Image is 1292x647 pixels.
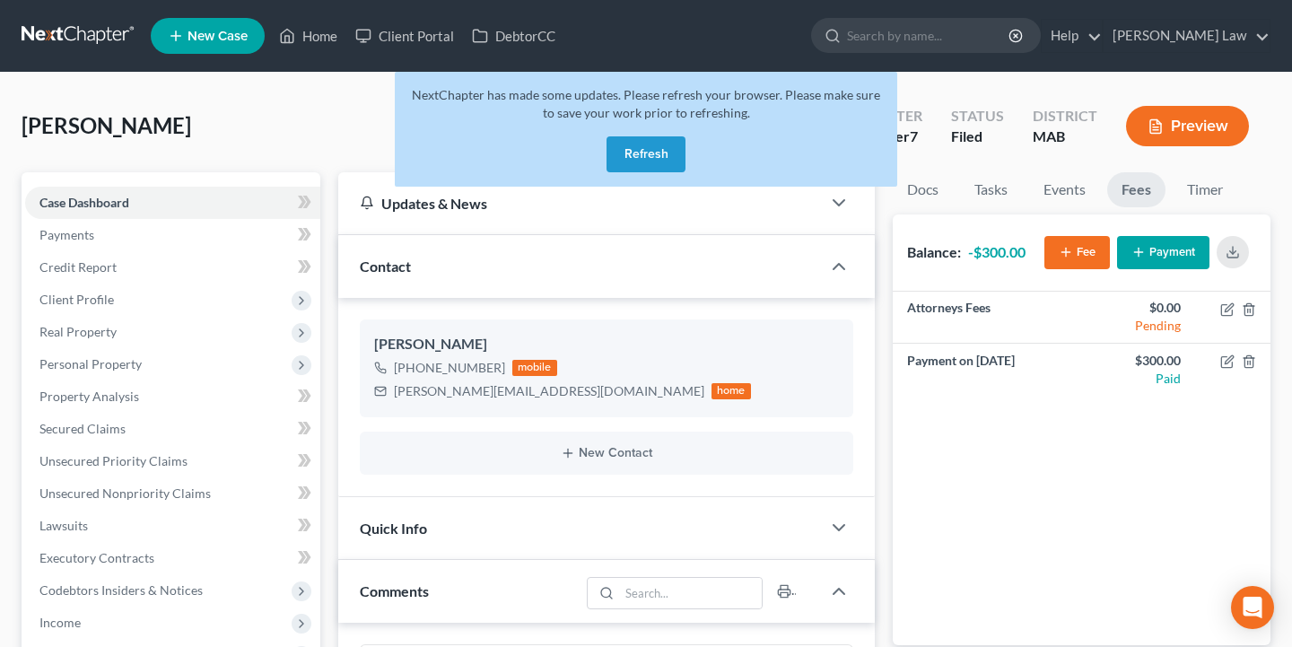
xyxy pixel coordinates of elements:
span: Payments [39,227,94,242]
div: Status [951,106,1004,127]
span: Contact [360,258,411,275]
button: Fee [1044,236,1110,269]
div: Pending [1096,317,1180,335]
span: Executory Contracts [39,550,154,565]
div: $0.00 [1096,299,1180,317]
div: MAB [1033,127,1097,147]
span: Codebtors Insiders & Notices [39,582,203,598]
div: [PHONE_NUMBER] [394,359,505,377]
strong: -$300.00 [968,243,1026,260]
a: Unsecured Nonpriority Claims [25,477,320,510]
a: Client Portal [346,20,463,52]
span: Client Profile [39,292,114,307]
div: District [1033,106,1097,127]
a: Events [1029,172,1100,207]
input: Search... [619,578,762,608]
span: Property Analysis [39,389,139,404]
div: mobile [512,360,557,376]
span: Unsecured Priority Claims [39,453,188,468]
a: [PERSON_NAME] Law [1104,20,1270,52]
span: Real Property [39,324,117,339]
span: Comments [360,582,429,599]
a: Credit Report [25,251,320,284]
div: [PERSON_NAME] [374,334,839,355]
a: Secured Claims [25,413,320,445]
a: Home [270,20,346,52]
span: Quick Info [360,520,427,537]
a: Docs [893,172,953,207]
div: $300.00 [1096,352,1180,370]
a: DebtorCC [463,20,564,52]
span: New Case [188,30,248,43]
input: Search by name... [847,19,1011,52]
span: Secured Claims [39,421,126,436]
td: Attorneys Fees [893,292,1082,344]
button: Preview [1126,106,1249,146]
button: Payment [1117,236,1209,269]
button: Refresh [607,136,685,172]
span: NextChapter has made some updates. Please refresh your browser. Please make sure to save your wor... [412,87,880,120]
span: Unsecured Nonpriority Claims [39,485,211,501]
a: Executory Contracts [25,542,320,574]
a: Fees [1107,172,1165,207]
a: Unsecured Priority Claims [25,445,320,477]
a: Payments [25,219,320,251]
div: [PERSON_NAME][EMAIL_ADDRESS][DOMAIN_NAME] [394,382,704,400]
span: Personal Property [39,356,142,372]
span: Income [39,615,81,630]
div: Updates & News [360,194,799,213]
a: Tasks [960,172,1022,207]
span: 7 [910,127,918,144]
a: Timer [1173,172,1237,207]
a: Case Dashboard [25,187,320,219]
button: New Contact [374,446,839,460]
div: Paid [1096,370,1180,388]
a: Help [1042,20,1102,52]
span: Credit Report [39,259,117,275]
span: Lawsuits [39,518,88,533]
div: Filed [951,127,1004,147]
a: Property Analysis [25,380,320,413]
a: Lawsuits [25,510,320,542]
div: home [711,383,751,399]
strong: Balance: [907,243,961,260]
span: [PERSON_NAME] [22,112,191,138]
span: Case Dashboard [39,195,129,210]
td: Payment on [DATE] [893,344,1082,395]
div: Open Intercom Messenger [1231,586,1274,629]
